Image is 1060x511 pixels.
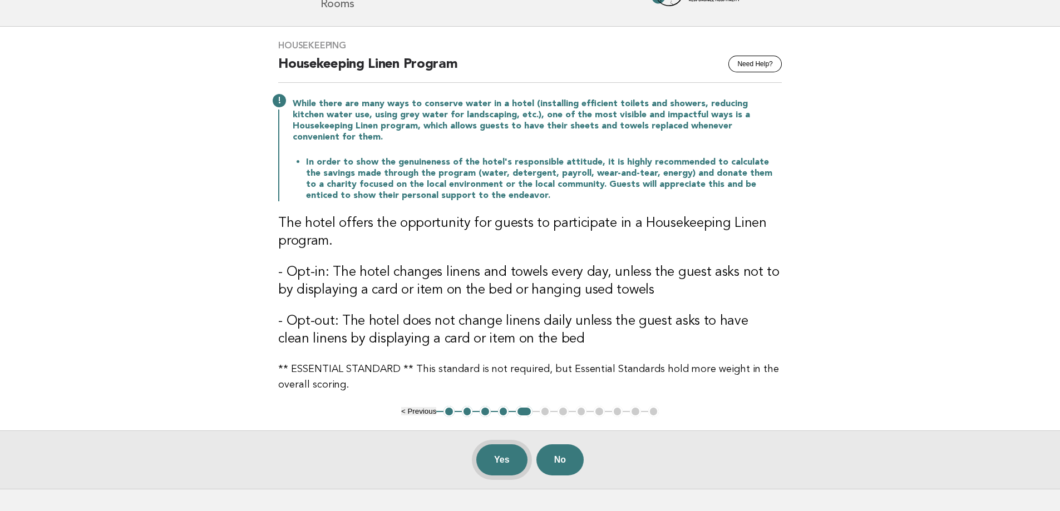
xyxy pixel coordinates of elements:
[293,98,782,143] p: While there are many ways to conserve water in a hotel (installing efficient toilets and showers,...
[443,406,455,417] button: 1
[480,406,491,417] button: 3
[728,56,781,72] button: Need Help?
[278,264,782,299] h3: - Opt-in: The hotel changes linens and towels every day, unless the guest asks not to by displayi...
[278,312,782,348] h3: - Opt-out: The hotel does not change linens daily unless the guest asks to have clean linens by d...
[462,406,473,417] button: 2
[278,215,782,250] h3: The hotel offers the opportunity for guests to participate in a Housekeeping Linen program.
[278,40,782,51] h3: Housekeeping
[401,407,436,415] button: < Previous
[498,406,509,417] button: 4
[278,361,782,393] p: ** ESSENTIAL STANDARD ** This standard is not required, but Essential Standards hold more weight ...
[306,156,782,201] li: In order to show the genuineness of the hotel's responsible attitude, it is highly recommended to...
[516,406,532,417] button: 5
[476,444,527,475] button: Yes
[536,444,584,475] button: No
[278,56,782,83] h2: Housekeeping Linen Program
